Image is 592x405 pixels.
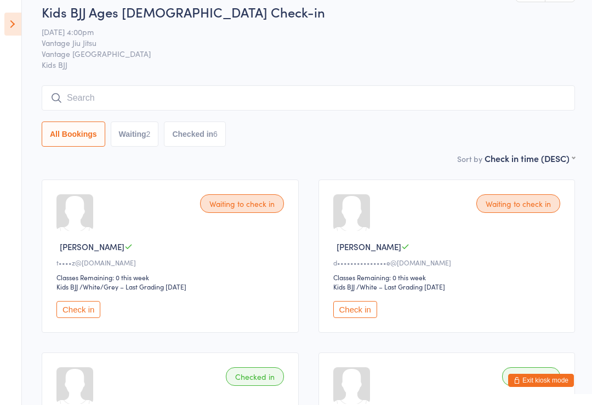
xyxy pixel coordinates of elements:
[79,282,186,291] span: / White/Grey – Last Grading [DATE]
[146,130,151,138] div: 2
[485,152,575,164] div: Check in time (DESC)
[333,282,355,291] div: Kids BJJ
[226,367,284,386] div: Checked in
[111,121,159,147] button: Waiting2
[502,367,560,386] div: Checked in
[333,273,564,282] div: Classes Remaining: 0 this week
[42,85,575,111] input: Search
[42,59,575,70] span: Kids BJJ
[42,48,558,59] span: Vantage [GEOGRAPHIC_DATA]
[56,273,287,282] div: Classes Remaining: 0 this week
[476,194,560,213] div: Waiting to check in
[200,194,284,213] div: Waiting to check in
[508,374,574,387] button: Exit kiosk mode
[213,130,218,138] div: 6
[42,26,558,37] span: [DATE] 4:00pm
[333,258,564,267] div: d•••••••••••••••e@[DOMAIN_NAME]
[60,241,124,252] span: [PERSON_NAME]
[42,37,558,48] span: Vantage Jiu Jitsu
[42,3,575,21] h2: Kids BJJ Ages [DEMOGRAPHIC_DATA] Check-in
[42,121,105,147] button: All Bookings
[164,121,226,147] button: Checked in6
[457,153,482,164] label: Sort by
[356,282,445,291] span: / White – Last Grading [DATE]
[337,241,401,252] span: [PERSON_NAME]
[333,301,377,318] button: Check in
[56,301,100,318] button: Check in
[56,258,287,267] div: t••••z@[DOMAIN_NAME]
[56,282,78,291] div: Kids BJJ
